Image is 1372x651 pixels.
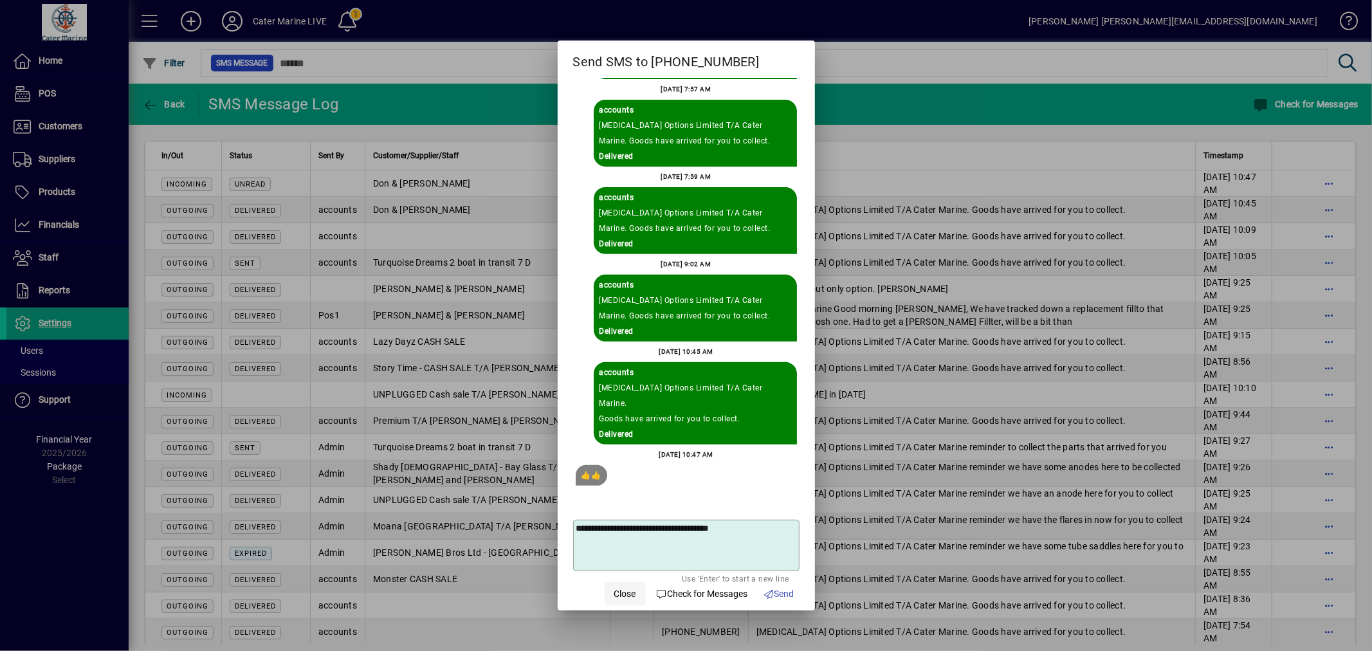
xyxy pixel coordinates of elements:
div: [DATE] 7:59 AM [661,169,711,185]
div: Sent By [599,365,791,380]
div: [DATE] 10:47 AM [659,447,713,463]
div: [MEDICAL_DATA] Options Limited T/A Cater Marine. Goods have arrived for you to collect. [599,293,791,324]
div: [DATE] 7:57 AM [661,82,711,97]
h2: Send SMS to [PHONE_NUMBER] [558,41,815,78]
div: Delivered [599,426,791,442]
div: Delivered [599,236,791,252]
div: [MEDICAL_DATA] Options Limited T/A Cater Marine. Goods have arrived for you to collect. [599,118,791,149]
div: Sent By [599,277,791,293]
div: [DATE] 10:45 AM [659,344,713,360]
span: Send [763,587,794,601]
button: Close [605,582,646,605]
div: Delivered [599,149,791,164]
div: Delivered [599,324,791,339]
div: Sent By [599,102,791,118]
span: Close [614,587,636,601]
span: Check for Messages [656,587,748,601]
mat-hint: Use 'Enter' to start a new line [682,571,789,585]
button: Send [758,582,800,605]
div: Sent By [599,190,791,205]
div: [MEDICAL_DATA] Options Limited T/A Cater Marine. Goods have arrived for you to collect. [599,205,791,236]
button: Check for Messages [651,582,753,605]
div: [MEDICAL_DATA] Options Limited T/A Cater Marine. Goods have arrived for you to collect. [599,380,791,426]
div: [DATE] 9:02 AM [661,257,711,272]
div: 👍👍 [581,468,601,483]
